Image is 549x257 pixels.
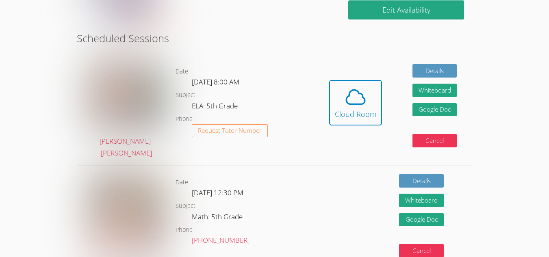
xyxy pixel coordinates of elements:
button: Whiteboard [412,84,457,97]
dt: Phone [176,114,193,124]
a: Details [412,64,457,78]
h2: Scheduled Sessions [77,30,472,46]
img: IMG_4957.jpeg [89,172,163,251]
button: Cloud Room [329,80,382,125]
div: Cloud Room [335,108,376,120]
button: Request Tutor Number [192,124,268,138]
dt: Phone [176,225,193,235]
dd: ELA: 5th Grade [192,100,239,114]
button: Cancel [412,134,457,147]
span: Request Tutor Number [198,127,262,134]
span: [DATE] 8:00 AM [192,77,239,86]
a: [PHONE_NUMBER] [192,235,250,245]
img: avatar.png [89,58,163,132]
button: Whiteboard [399,194,444,207]
dt: Subject [176,201,195,211]
a: Edit Availability [348,0,464,19]
a: [PERSON_NAME]-[PERSON_NAME] [89,58,163,159]
a: Details [399,174,444,188]
a: Google Doc [412,103,457,117]
dd: Math: 5th Grade [192,211,244,225]
dt: Subject [176,90,195,100]
dt: Date [176,67,188,77]
dt: Date [176,177,188,188]
span: [DATE] 12:30 PM [192,188,243,197]
a: Google Doc [399,213,444,227]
